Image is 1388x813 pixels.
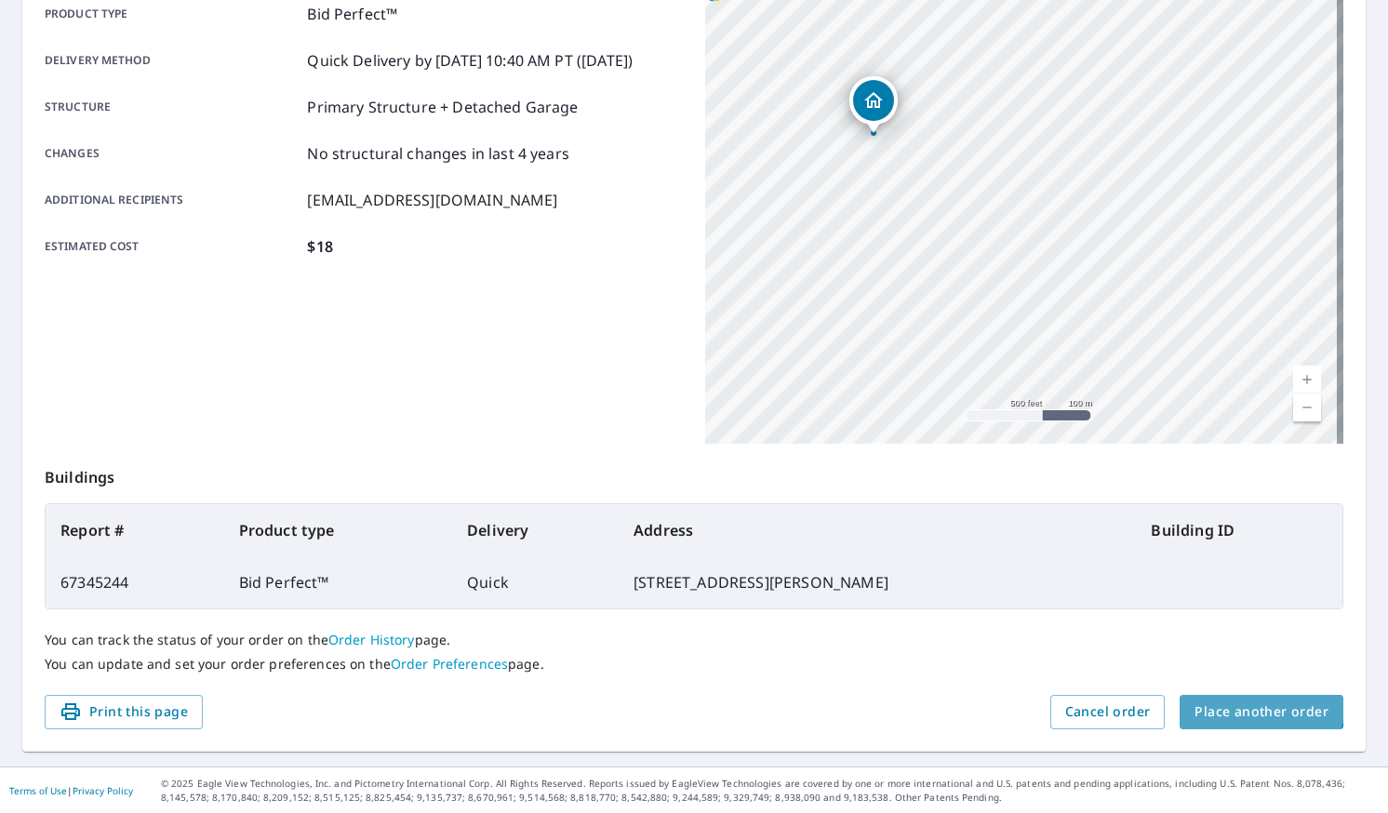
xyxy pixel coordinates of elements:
button: Place another order [1180,695,1343,729]
a: Privacy Policy [73,784,133,797]
p: Estimated cost [45,235,300,258]
th: Building ID [1136,504,1342,556]
p: Structure [45,96,300,118]
p: Primary Structure + Detached Garage [307,96,578,118]
p: No structural changes in last 4 years [307,142,569,165]
td: 67345244 [46,556,224,608]
a: Terms of Use [9,784,67,797]
p: Product type [45,3,300,25]
p: $18 [307,235,332,258]
span: Cancel order [1065,700,1151,724]
a: Order Preferences [391,655,508,673]
th: Product type [224,504,453,556]
p: Changes [45,142,300,165]
span: Place another order [1194,700,1328,724]
p: Additional recipients [45,189,300,211]
p: [EMAIL_ADDRESS][DOMAIN_NAME] [307,189,557,211]
button: Print this page [45,695,203,729]
th: Address [619,504,1136,556]
th: Report # [46,504,224,556]
td: [STREET_ADDRESS][PERSON_NAME] [619,556,1136,608]
th: Delivery [452,504,619,556]
td: Bid Perfect™ [224,556,453,608]
p: Buildings [45,444,1343,503]
a: Current Level 16, Zoom In [1293,366,1321,393]
div: Dropped pin, building 1, Residential property, 1501 N Sabin St Wichita, KS 67212 [849,76,898,134]
p: Delivery method [45,49,300,72]
p: Quick Delivery by [DATE] 10:40 AM PT ([DATE]) [307,49,633,72]
p: You can update and set your order preferences on the page. [45,656,1343,673]
button: Cancel order [1050,695,1166,729]
a: Order History [328,631,415,648]
span: Print this page [60,700,188,724]
a: Current Level 16, Zoom Out [1293,393,1321,421]
p: | [9,785,133,796]
p: Bid Perfect™ [307,3,397,25]
td: Quick [452,556,619,608]
p: © 2025 Eagle View Technologies, Inc. and Pictometry International Corp. All Rights Reserved. Repo... [161,777,1379,805]
p: You can track the status of your order on the page. [45,632,1343,648]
